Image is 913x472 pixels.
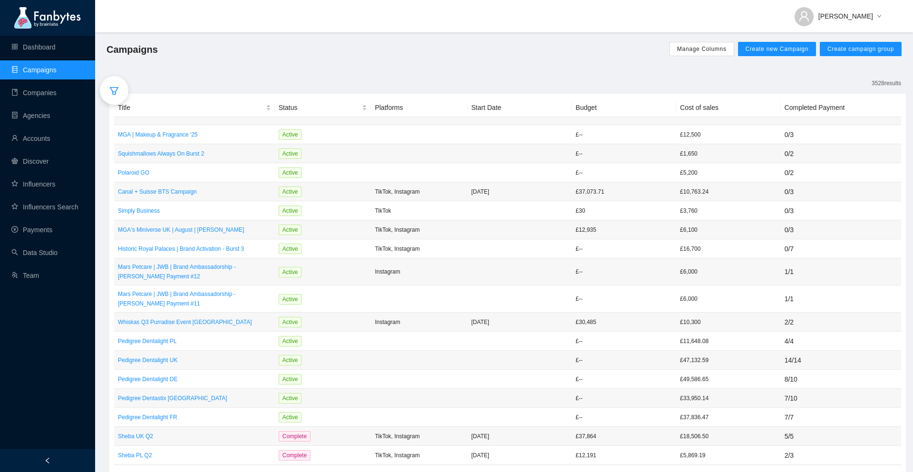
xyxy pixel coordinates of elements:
[781,258,901,285] td: 1 / 1
[279,244,302,254] span: Active
[467,98,572,117] th: Start Date
[787,5,889,20] button: [PERSON_NAME]down
[576,206,673,216] p: £ 30
[877,14,882,20] span: down
[118,393,271,403] a: Pedigree Dentastix [GEOGRAPHIC_DATA]
[680,168,777,177] p: £5,200
[680,225,777,235] p: £6,100
[11,43,56,51] a: appstoreDashboard
[375,432,464,441] p: TikTok, Instagram
[371,98,467,117] th: Platforms
[118,432,271,441] a: Sheba UK Q2
[781,446,901,465] td: 2 / 3
[572,98,677,117] th: Budget
[576,317,673,327] p: £ 30,485
[680,393,777,403] p: £33,950.14
[11,226,52,234] a: pay-circlePayments
[781,389,901,408] td: 7 / 10
[279,294,302,305] span: Active
[279,102,360,113] span: Status
[680,267,777,276] p: £6,000
[576,267,673,276] p: £ --
[11,203,78,211] a: starInfluencers Search
[670,42,734,56] button: Manage Columns
[118,451,271,460] a: Sheba PL Q2
[781,163,901,182] td: 0 / 2
[375,267,464,276] p: Instagram
[576,294,673,304] p: £ --
[118,355,271,365] a: Pedigree Dentalight UK
[471,432,568,441] p: [DATE]
[44,457,51,464] span: left
[471,317,568,327] p: [DATE]
[781,98,901,117] th: Completed Payment
[279,412,302,423] span: Active
[680,244,777,254] p: £16,700
[680,374,777,384] p: £49,586.65
[118,413,271,422] a: Pedigree Dentalight FR
[279,336,302,346] span: Active
[279,393,302,403] span: Active
[114,98,275,117] th: Title
[680,187,777,197] p: £10,763.24
[576,432,673,441] p: £ 37,864
[279,225,302,235] span: Active
[109,86,119,96] span: filter
[118,206,271,216] p: Simply Business
[680,336,777,346] p: £11,648.08
[11,89,57,97] a: bookCompanies
[375,206,464,216] p: TikTok
[118,374,271,384] p: Pedigree Dentalight DE
[118,187,271,197] a: Canal + Suisse BTS Campaign
[781,239,901,258] td: 0 / 7
[781,125,901,144] td: 0 / 3
[118,149,271,158] p: Squishmallows Always On Burst 2
[279,206,302,216] span: Active
[279,129,302,140] span: Active
[11,157,49,165] a: radar-chartDiscover
[576,225,673,235] p: £ 12,935
[576,149,673,158] p: £ --
[781,370,901,389] td: 8 / 10
[576,355,673,365] p: £ --
[680,149,777,158] p: £1,650
[118,317,271,327] a: Whiskas Q3 Purradise Event [GEOGRAPHIC_DATA]
[680,413,777,422] p: £37,836.47
[118,130,271,139] a: MGA | Makeup & Fragrance '25
[576,393,673,403] p: £ --
[118,168,271,177] a: Polaroid GO
[576,413,673,422] p: £ --
[118,225,271,235] p: MGA's Miniverse UK | August | [PERSON_NAME]
[680,206,777,216] p: £3,760
[279,431,311,442] span: Complete
[375,451,464,460] p: TikTok, Instagram
[118,289,271,308] a: Mars Petcare | JWB | Brand Ambassadorship - [PERSON_NAME] Payment #11
[375,244,464,254] p: TikTok, Instagram
[11,272,39,279] a: usergroup-addTeam
[118,336,271,346] a: Pedigree Dentalight PL
[738,42,816,56] button: Create new Campaign
[872,79,901,88] p: 3528 results
[746,45,809,53] span: Create new Campaign
[471,451,568,460] p: [DATE]
[781,201,901,220] td: 0 / 3
[781,408,901,427] td: 7 / 7
[576,336,673,346] p: £ --
[781,220,901,239] td: 0 / 3
[11,249,58,256] a: searchData Studio
[677,45,727,53] span: Manage Columns
[279,187,302,197] span: Active
[680,432,777,441] p: £18,506.50
[107,42,158,57] span: Campaigns
[118,244,271,254] a: Historic Royal Palaces | Brand Activation - Burst 3
[676,98,781,117] th: Cost of sales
